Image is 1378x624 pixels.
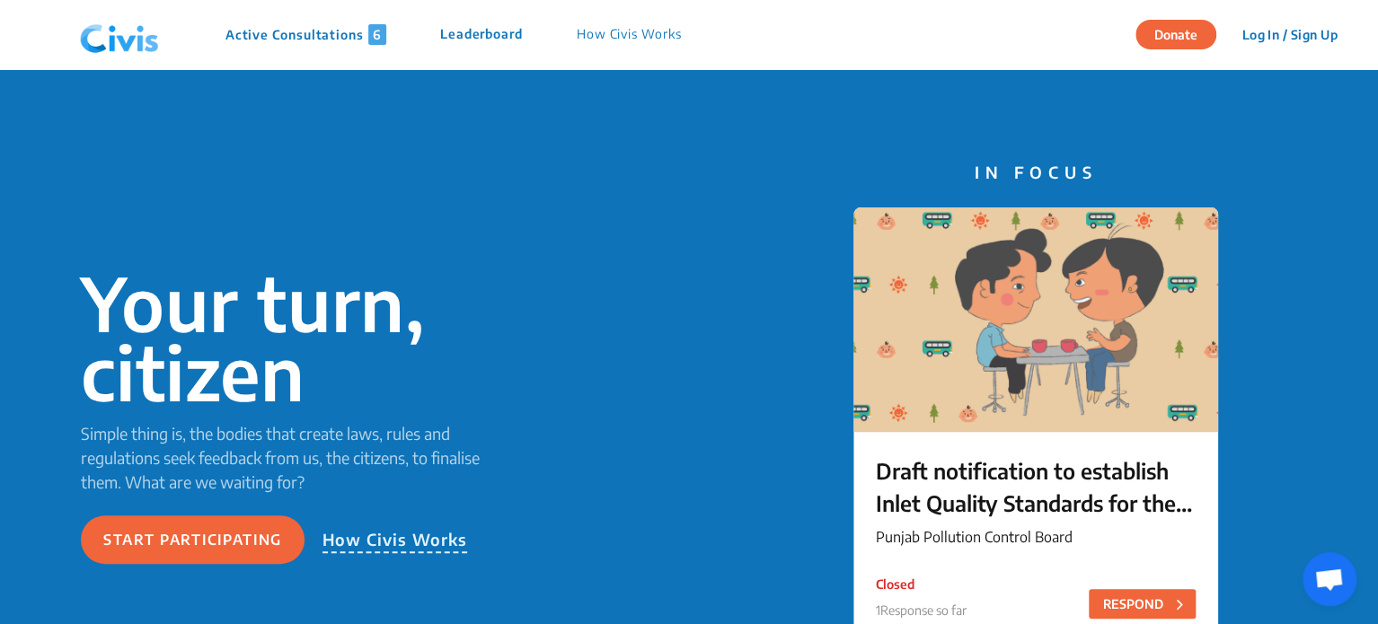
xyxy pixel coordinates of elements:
[876,575,967,593] p: Closed
[1135,24,1230,42] a: Donate
[73,8,166,62] img: navlogo.png
[368,24,386,45] span: 6
[440,24,523,45] p: Leaderboard
[225,24,386,45] p: Active Consultations
[876,454,1196,519] p: Draft notification to establish Inlet Quality Standards for the Common Effluent Treatment Plant (...
[322,527,468,553] p: How Civis Works
[1230,21,1349,48] button: Log In / Sign Up
[577,24,682,45] p: How Civis Works
[880,602,967,618] span: Response so far
[853,160,1218,184] p: IN FOCUS
[876,526,1196,548] p: Punjab Pollution Control Board
[1135,20,1216,49] button: Donate
[81,421,507,494] p: Simple thing is, the bodies that create laws, rules and regulations seek feedback from us, the ci...
[876,601,967,620] p: 1
[1089,589,1196,619] button: RESPOND
[1303,552,1356,606] div: Open chat
[81,268,507,407] p: Your turn, citizen
[81,515,305,564] button: Start participating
